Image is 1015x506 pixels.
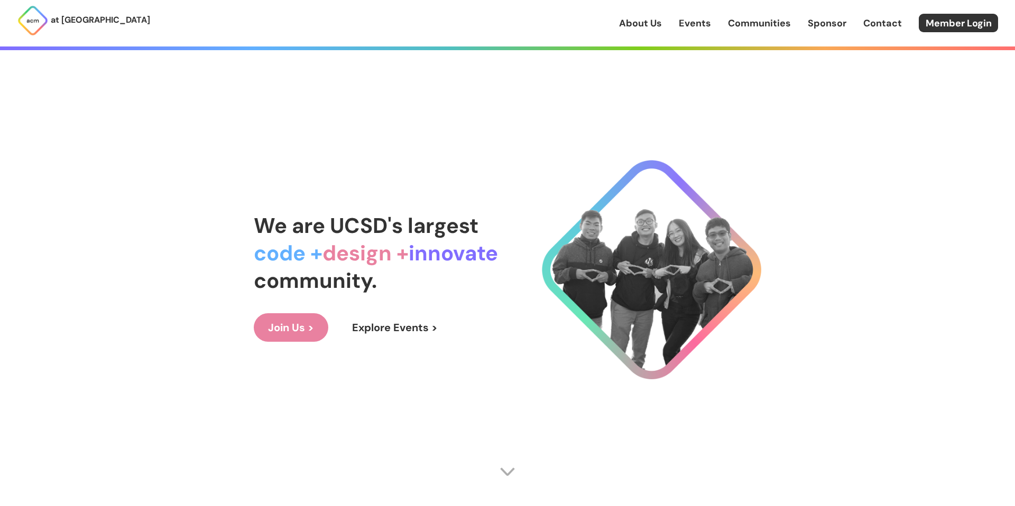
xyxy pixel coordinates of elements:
[254,313,328,342] a: Join Us >
[338,313,452,342] a: Explore Events >
[863,16,902,30] a: Contact
[254,267,377,294] span: community.
[322,239,409,267] span: design +
[542,160,761,379] img: Cool Logo
[808,16,846,30] a: Sponsor
[254,239,322,267] span: code +
[728,16,791,30] a: Communities
[679,16,711,30] a: Events
[919,14,998,32] a: Member Login
[17,5,49,36] img: ACM Logo
[409,239,498,267] span: innovate
[500,464,515,480] img: Scroll Arrow
[254,212,478,239] span: We are UCSD's largest
[619,16,662,30] a: About Us
[51,13,150,27] p: at [GEOGRAPHIC_DATA]
[17,5,150,36] a: at [GEOGRAPHIC_DATA]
